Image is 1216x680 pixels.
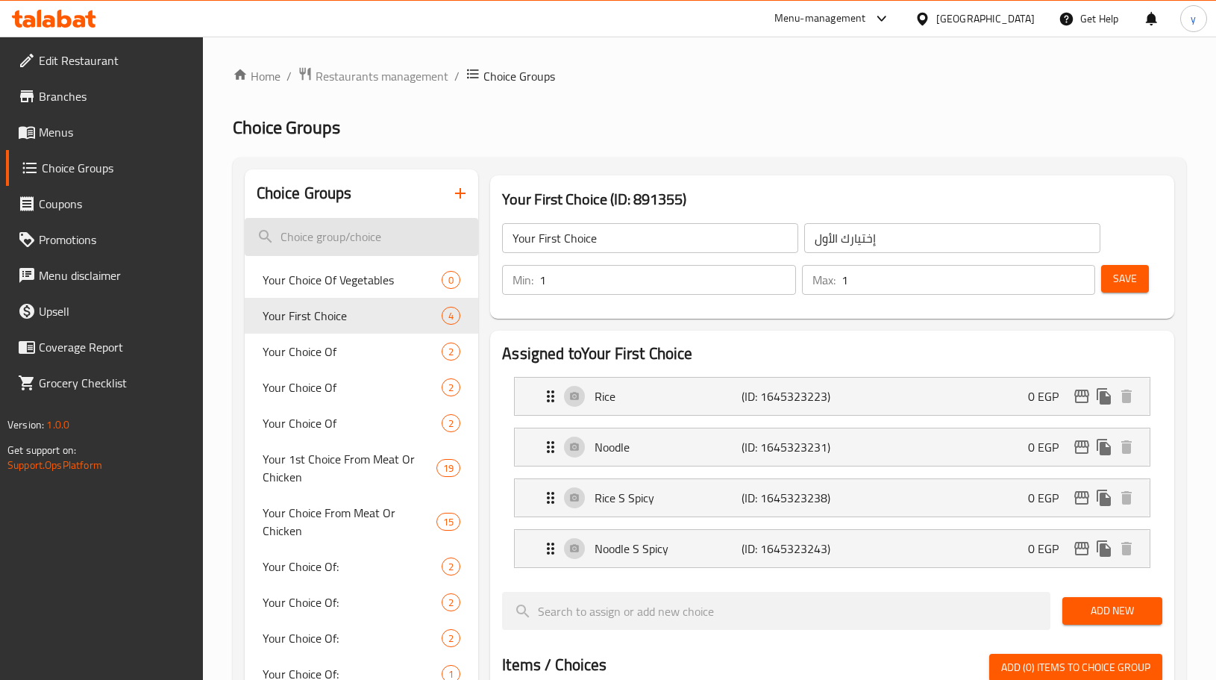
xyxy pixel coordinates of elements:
[245,262,479,298] div: Your Choice Of Vegetables0
[742,540,839,558] p: (ID: 1645323243)
[442,273,460,287] span: 0
[502,371,1162,422] li: Expand
[1191,10,1196,27] span: y
[502,472,1162,523] li: Expand
[233,110,340,144] span: Choice Groups
[6,222,203,258] a: Promotions
[39,52,191,69] span: Edit Restaurant
[245,298,479,334] div: Your First Choice4
[1062,597,1162,625] button: Add New
[263,307,442,325] span: Your First Choice
[1101,265,1149,293] button: Save
[245,495,479,549] div: Your Choice From Meat Or Chicken15
[442,631,460,646] span: 2
[39,266,191,284] span: Menu disclaimer
[39,302,191,320] span: Upsell
[502,523,1162,574] li: Expand
[42,159,191,177] span: Choice Groups
[595,489,741,507] p: Rice S Spicy
[502,343,1162,365] h2: Assigned to Your First Choice
[286,67,292,85] li: /
[442,381,460,395] span: 2
[1093,385,1115,408] button: duplicate
[39,123,191,141] span: Menus
[6,258,203,293] a: Menu disclaimer
[263,271,442,289] span: Your Choice Of Vegetables
[742,387,839,405] p: (ID: 1645323223)
[436,513,460,531] div: Choices
[595,387,741,405] p: Rice
[1115,487,1138,509] button: delete
[442,417,460,431] span: 2
[1093,487,1115,509] button: duplicate
[6,43,203,78] a: Edit Restaurant
[1093,436,1115,458] button: duplicate
[39,338,191,356] span: Coverage Report
[245,620,479,656] div: Your Choice Of:2
[1113,269,1137,288] span: Save
[515,428,1150,466] div: Expand
[1028,387,1071,405] p: 0 EGP
[502,592,1050,630] input: search
[515,378,1150,415] div: Expand
[6,150,203,186] a: Choice Groups
[1071,537,1093,560] button: edit
[442,343,460,361] div: Choices
[7,415,44,434] span: Version:
[6,293,203,329] a: Upsell
[436,459,460,477] div: Choices
[812,271,836,289] p: Max:
[7,455,102,475] a: Support.OpsPlatform
[442,596,460,610] span: 2
[442,560,460,574] span: 2
[245,334,479,369] div: Your Choice Of2
[39,231,191,249] span: Promotions
[1001,658,1150,677] span: Add (0) items to choice group
[442,414,460,432] div: Choices
[263,629,442,647] span: Your Choice Of:
[6,186,203,222] a: Coupons
[442,307,460,325] div: Choices
[263,450,436,486] span: Your 1st Choice From Meat Or Chicken
[595,540,741,558] p: Noodle S Spicy
[483,67,555,85] span: Choice Groups
[6,114,203,150] a: Menus
[742,489,839,507] p: (ID: 1645323238)
[263,593,442,611] span: Your Choice Of:
[1028,438,1071,456] p: 0 EGP
[39,374,191,392] span: Grocery Checklist
[502,654,607,676] h2: Items / Choices
[454,67,460,85] li: /
[1115,436,1138,458] button: delete
[1074,602,1150,620] span: Add New
[1028,540,1071,558] p: 0 EGP
[502,422,1162,472] li: Expand
[1093,537,1115,560] button: duplicate
[233,66,1186,86] nav: breadcrumb
[513,271,533,289] p: Min:
[515,530,1150,567] div: Expand
[298,66,448,86] a: Restaurants management
[442,309,460,323] span: 4
[39,87,191,105] span: Branches
[263,414,442,432] span: Your Choice Of
[742,438,839,456] p: (ID: 1645323231)
[1028,489,1071,507] p: 0 EGP
[1115,537,1138,560] button: delete
[7,440,76,460] span: Get support on:
[233,67,281,85] a: Home
[39,195,191,213] span: Coupons
[595,438,741,456] p: Noodle
[515,479,1150,517] div: Expand
[437,515,460,529] span: 15
[6,78,203,114] a: Branches
[263,558,442,575] span: Your Choice Of:
[442,593,460,611] div: Choices
[245,441,479,495] div: Your 1st Choice From Meat Or Chicken19
[774,10,866,28] div: Menu-management
[1115,385,1138,408] button: delete
[257,182,352,205] h2: Choice Groups
[263,378,442,396] span: Your Choice Of
[263,504,436,540] span: Your Choice From Meat Or Chicken
[1071,385,1093,408] button: edit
